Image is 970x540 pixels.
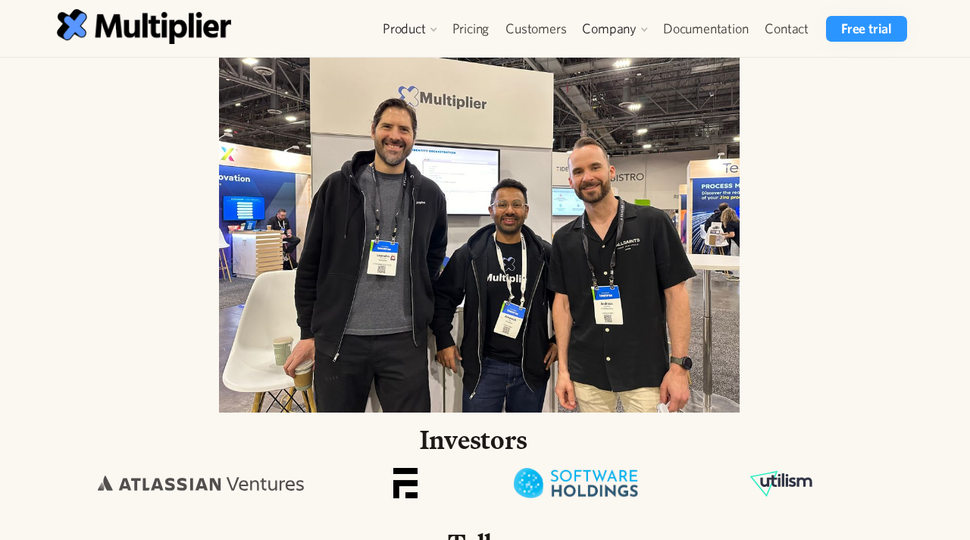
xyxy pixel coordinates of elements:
a: Pricing [444,16,498,42]
div: Product [375,16,444,42]
a: Free trial [826,16,907,42]
h2: Investors [72,425,875,456]
div: Company [582,20,637,38]
div: Product [383,20,426,38]
a: Contact [756,16,817,42]
div: Company [574,16,655,42]
a: Customers [497,16,574,42]
a: Documentation [655,16,756,42]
